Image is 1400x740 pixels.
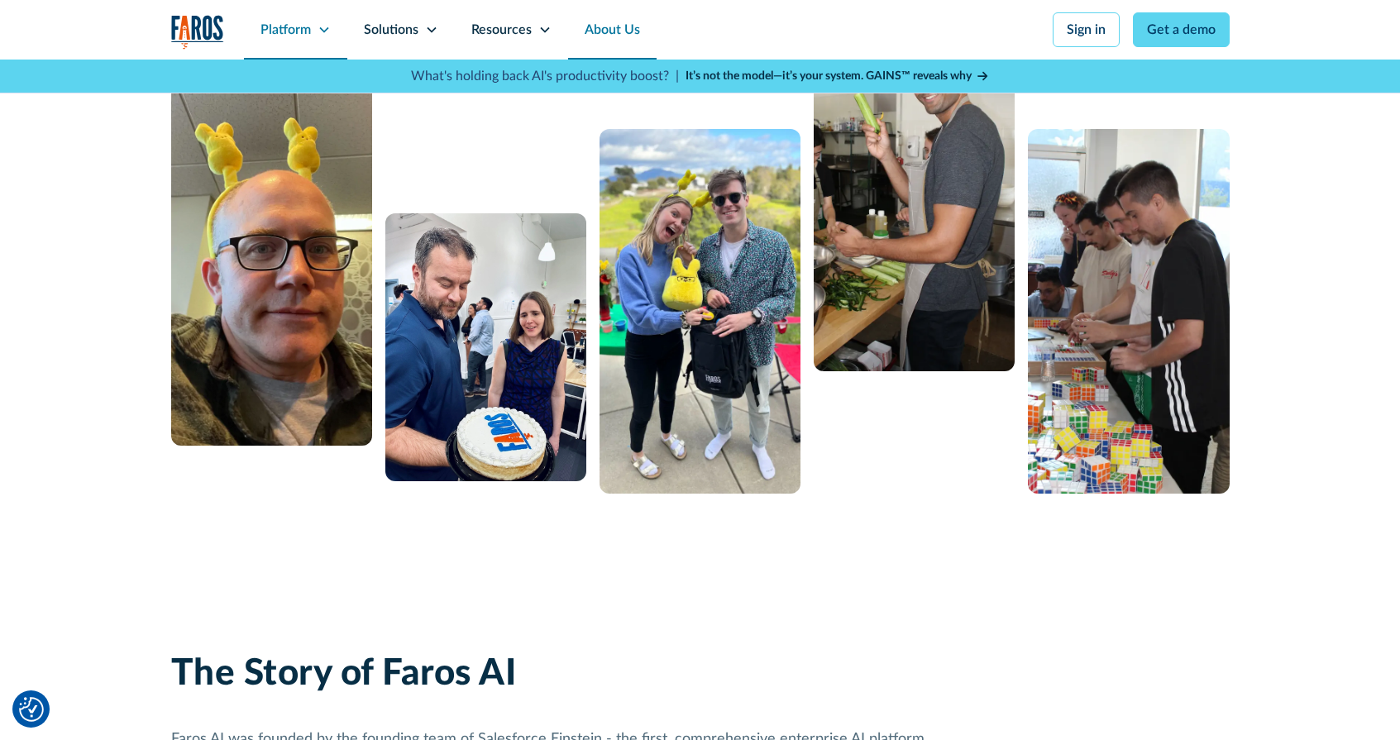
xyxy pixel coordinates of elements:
p: What's holding back AI's productivity boost? | [411,66,679,86]
h2: The Story of Faros AI [171,652,517,696]
div: Resources [471,20,532,40]
div: Platform [260,20,311,40]
img: A man and a woman standing next to each other. [600,129,800,494]
div: Solutions [364,20,418,40]
a: home [171,15,224,49]
img: 5 people constructing a puzzle from Rubik's cubes [1028,129,1229,494]
img: A man with glasses and a bald head wearing a yellow bunny headband. [171,80,372,446]
a: It’s not the model—it’s your system. GAINS™ reveals why [686,68,990,85]
img: man cooking with celery [814,7,1015,371]
img: Revisit consent button [19,697,44,722]
a: Get a demo [1133,12,1230,47]
button: Cookie Settings [19,697,44,722]
strong: It’s not the model—it’s your system. GAINS™ reveals why [686,70,972,82]
img: Logo of the analytics and reporting company Faros. [171,15,224,49]
a: Sign in [1053,12,1120,47]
